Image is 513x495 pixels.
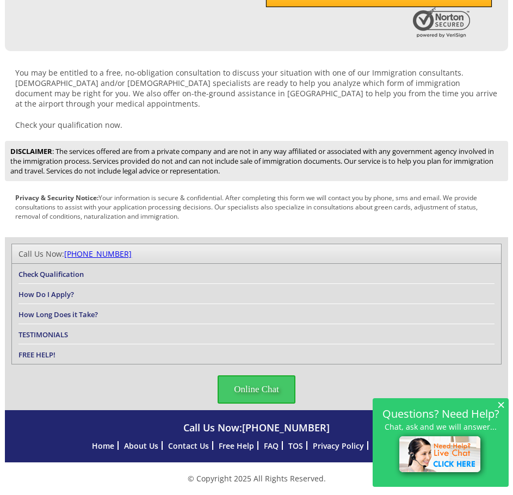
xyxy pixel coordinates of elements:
span: × [497,400,505,409]
a: TOS [288,441,303,451]
p: Check your qualification now. [5,120,508,130]
h2: Questions? Need Help? [378,409,503,418]
span: Online Chat [218,375,295,404]
a: Free Help [219,441,254,451]
a: TESTIMONIALS [18,330,68,339]
a: [PHONE_NUMBER] [64,249,132,259]
div: : The services offered are from a private company and are not in any way affiliated or associated... [5,141,508,181]
a: FAQ [264,441,279,451]
a: How Long Does it Take? [18,310,98,319]
a: Privacy Policy [313,441,364,451]
a: FREE HELP! [18,350,55,360]
p: You may be entitled to a free, no-obligation consultation to discuss your situation with one of o... [5,67,508,109]
img: live-chat-icon.png [394,431,487,479]
strong: Privacy & Security Notice: [15,193,98,202]
a: [PHONE_NUMBER] [242,421,330,434]
a: About Us [124,441,158,451]
a: How Do I Apply? [18,289,74,299]
div: Call Us Now: [18,249,494,259]
img: Norton Secured [413,7,473,38]
a: Check Qualification [18,269,84,279]
span: Call Us Now: [183,421,330,434]
strong: DISCLAIMER [10,146,52,156]
p: © Copyright 2025 All Rights Reserved. [5,473,508,484]
a: Contact Us [168,441,209,451]
p: Your information is secure & confidential. After completing this form we will contact you by phon... [5,193,508,221]
p: Chat, ask and we will answer... [378,422,503,431]
a: Home [92,441,114,451]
